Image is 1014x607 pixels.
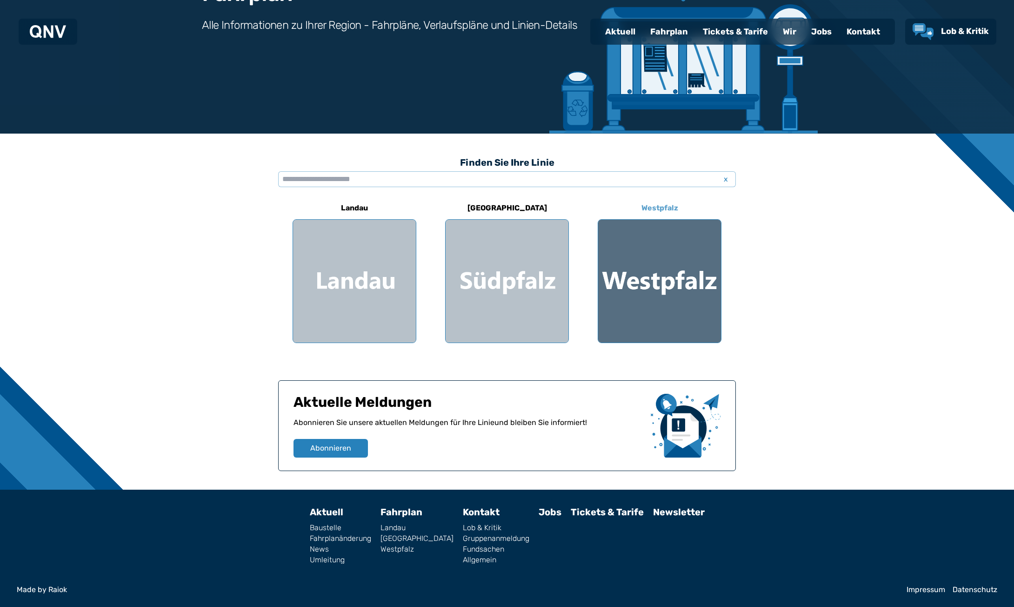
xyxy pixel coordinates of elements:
[17,586,899,594] a: Made by Raiok
[598,197,721,343] a: Westpfalz Region Westpfalz
[310,556,371,564] a: Umleitung
[775,20,804,44] a: Wir
[463,524,529,532] a: Lob & Kritik
[445,197,569,343] a: [GEOGRAPHIC_DATA] Region Südpfalz
[463,546,529,553] a: Fundsachen
[310,546,371,553] a: News
[463,556,529,564] a: Allgemein
[643,20,695,44] a: Fahrplan
[310,535,371,542] a: Fahrplanänderung
[294,394,643,417] h1: Aktuelle Meldungen
[463,535,529,542] a: Gruppenanmeldung
[380,546,454,553] a: Westpfalz
[907,586,945,594] a: Impressum
[651,394,720,458] img: newsletter
[539,506,561,518] a: Jobs
[278,152,736,173] h3: Finden Sie Ihre Linie
[30,22,66,41] a: QNV Logo
[913,23,989,40] a: Lob & Kritik
[953,586,997,594] a: Datenschutz
[638,201,682,216] h6: Westpfalz
[310,443,351,454] span: Abonnieren
[310,506,343,518] a: Aktuell
[839,20,887,44] a: Kontakt
[804,20,839,44] a: Jobs
[337,201,372,216] h6: Landau
[30,25,66,38] img: QNV Logo
[294,417,643,439] p: Abonnieren Sie unsere aktuellen Meldungen für Ihre Linie und bleiben Sie informiert!
[293,197,416,343] a: Landau Region Landau
[380,506,422,518] a: Fahrplan
[695,20,775,44] a: Tickets & Tarife
[719,174,732,185] span: x
[464,201,551,216] h6: [GEOGRAPHIC_DATA]
[571,506,644,518] a: Tickets & Tarife
[380,524,454,532] a: Landau
[941,26,989,36] span: Lob & Kritik
[463,506,500,518] a: Kontakt
[598,20,643,44] a: Aktuell
[294,439,368,458] button: Abonnieren
[380,535,454,542] a: [GEOGRAPHIC_DATA]
[202,18,577,33] h3: Alle Informationen zu Ihrer Region - Fahrpläne, Verlaufspläne und Linien-Details
[310,524,371,532] a: Baustelle
[653,506,705,518] a: Newsletter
